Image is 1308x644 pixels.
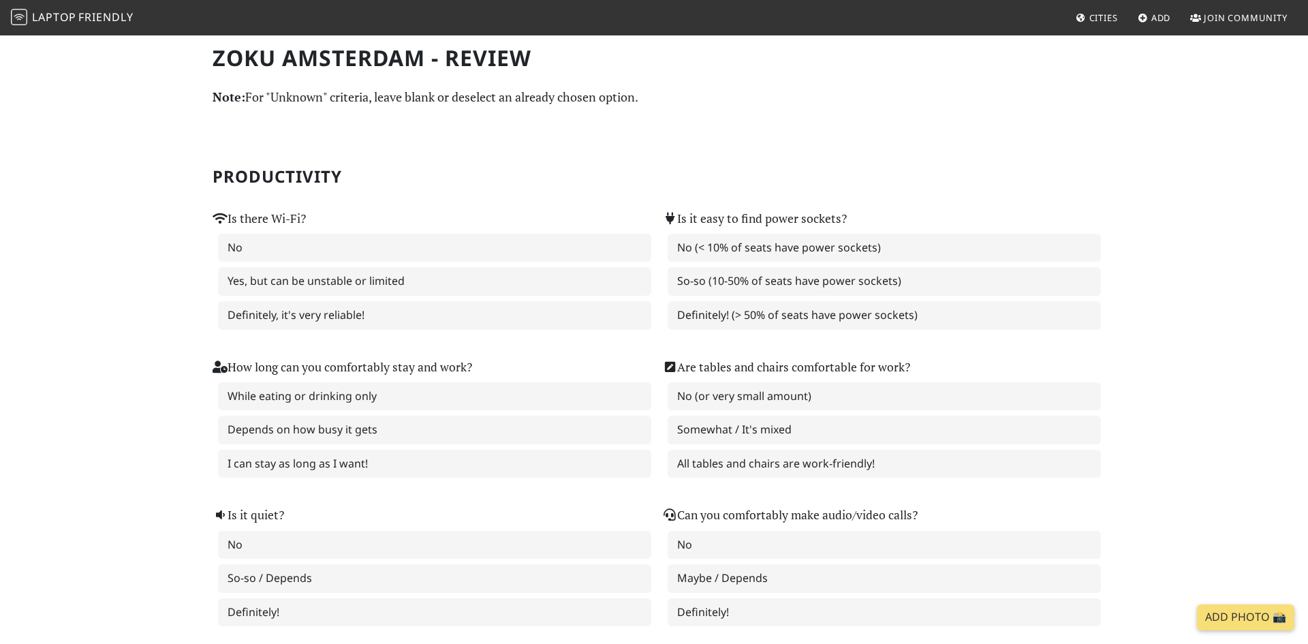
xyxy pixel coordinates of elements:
label: I can stay as long as I want! [218,450,651,478]
label: Somewhat / It's mixed [668,416,1101,444]
label: Is it quiet? [213,506,284,525]
label: No [218,531,651,559]
span: Join Community [1204,12,1288,24]
label: All tables and chairs are work-friendly! [668,450,1101,478]
label: Definitely! [668,598,1101,627]
span: Add [1151,12,1171,24]
span: Friendly [78,10,133,25]
h2: Productivity [213,167,1095,187]
label: So-so / Depends [218,564,651,593]
label: Can you comfortably make audio/video calls? [662,506,918,525]
label: So-so (10-50% of seats have power sockets) [668,267,1101,296]
a: Add [1132,5,1177,30]
label: No (or very small amount) [668,382,1101,411]
img: LaptopFriendly [11,9,27,25]
p: For "Unknown" criteria, leave blank or deselect an already chosen option. [213,87,1095,107]
a: Join Community [1185,5,1293,30]
label: How long can you comfortably stay and work? [213,358,472,377]
a: Cities [1070,5,1123,30]
label: Yes, but can be unstable or limited [218,267,651,296]
label: While eating or drinking only [218,382,651,411]
label: Definitely! (> 50% of seats have power sockets) [668,301,1101,330]
h1: Zoku Amsterdam - Review [213,45,1095,71]
label: No [668,531,1101,559]
label: Is there Wi-Fi? [213,209,306,228]
span: Laptop [32,10,76,25]
label: Depends on how busy it gets [218,416,651,444]
label: Maybe / Depends [668,564,1101,593]
label: Are tables and chairs comfortable for work? [662,358,910,377]
span: Cities [1089,12,1118,24]
a: Add Photo 📸 [1197,604,1294,630]
label: Definitely! [218,598,651,627]
label: No (< 10% of seats have power sockets) [668,234,1101,262]
strong: Note: [213,89,245,105]
label: Definitely, it's very reliable! [218,301,651,330]
label: Is it easy to find power sockets? [662,209,847,228]
a: LaptopFriendly LaptopFriendly [11,6,134,30]
label: No [218,234,651,262]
